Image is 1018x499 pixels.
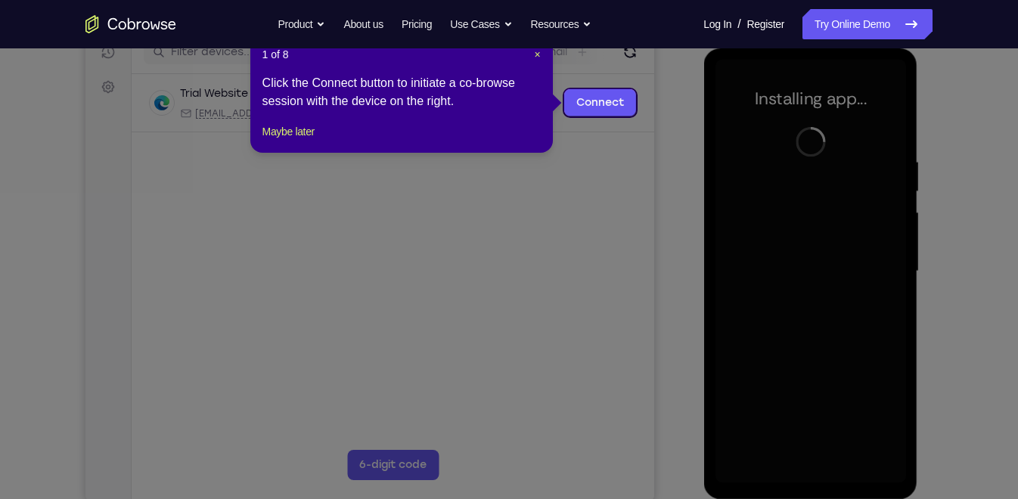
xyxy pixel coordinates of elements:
[531,9,592,39] button: Resources
[402,9,432,39] a: Pricing
[9,79,36,106] a: Settings
[262,455,353,485] button: 6-digit code
[296,113,374,125] span: Cobrowse demo
[534,48,540,60] span: ×
[343,9,383,39] a: About us
[9,9,36,36] a: Connect
[110,113,272,125] span: web@example.com
[300,50,348,65] label: demo_id
[262,74,541,110] div: Click the Connect button to initiate a co-browse session with the device on the right.
[479,95,551,122] a: Connect
[737,15,740,33] span: /
[450,9,512,39] button: Use Cases
[9,44,36,71] a: Sessions
[262,122,315,141] button: Maybe later
[58,9,141,33] h1: Connect
[95,91,163,107] div: Trial Website
[534,47,540,62] button: Close Tour
[85,50,276,65] input: Filter devices...
[46,79,569,138] div: Open device details
[703,9,731,39] a: Log In
[747,9,784,39] a: Register
[383,113,423,125] span: +11 more
[278,9,326,39] button: Product
[455,50,482,65] label: Email
[802,9,933,39] a: Try Online Demo
[95,113,272,125] div: Email
[262,47,289,62] span: 1 of 8
[281,113,374,125] div: App
[532,45,557,70] button: Refresh
[169,93,208,105] div: Online
[85,15,176,33] a: Go to the home page
[170,98,173,101] div: New devices found.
